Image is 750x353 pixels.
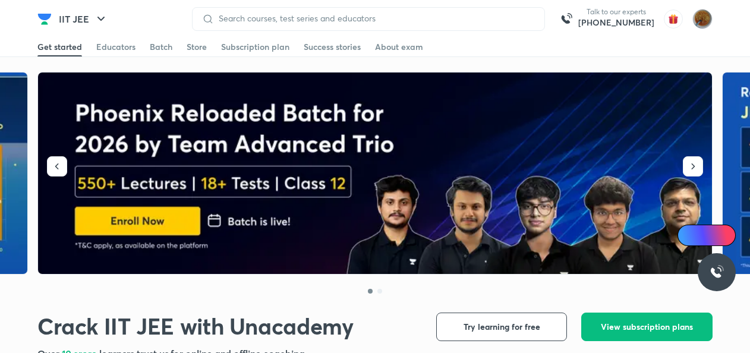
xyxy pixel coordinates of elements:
[37,12,52,26] img: Company Logo
[187,41,207,53] div: Store
[52,7,115,31] button: IIT JEE
[96,41,135,53] div: Educators
[685,231,694,240] img: Icon
[37,313,353,339] h1: Crack IIT JEE with Unacademy
[710,265,724,279] img: ttu
[150,37,172,56] a: Batch
[214,14,535,23] input: Search courses, test series and educators
[221,41,289,53] div: Subscription plan
[375,37,423,56] a: About exam
[581,313,713,341] button: View subscription plans
[37,41,82,53] div: Get started
[664,10,683,29] img: avatar
[677,225,736,246] a: Ai Doubts
[375,41,423,53] div: About exam
[304,37,361,56] a: Success stories
[554,7,578,31] img: call-us
[150,41,172,53] div: Batch
[37,37,82,56] a: Get started
[304,41,361,53] div: Success stories
[464,321,540,333] span: Try learning for free
[692,9,713,29] img: Vartika tiwary uttarpradesh
[436,313,567,341] button: Try learning for free
[221,37,289,56] a: Subscription plan
[697,231,729,240] span: Ai Doubts
[187,37,207,56] a: Store
[578,17,654,29] a: [PHONE_NUMBER]
[601,321,693,333] span: View subscription plans
[96,37,135,56] a: Educators
[578,7,654,17] p: Talk to our experts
